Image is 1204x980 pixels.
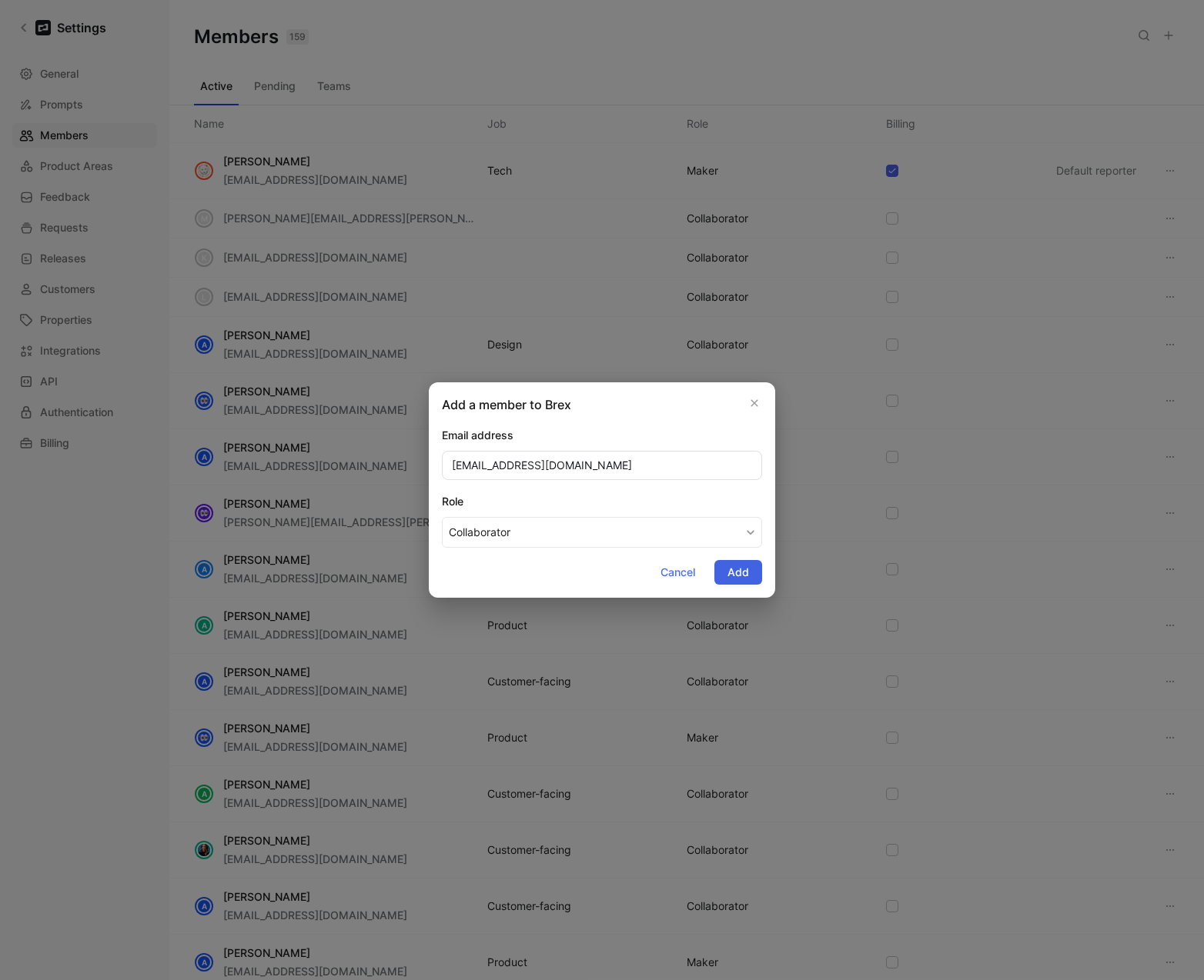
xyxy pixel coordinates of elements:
button: Cancel [647,560,708,585]
span: Cancel [661,563,695,582]
div: Role [442,492,762,511]
button: Add [714,560,762,585]
h2: Add a member to Brex [442,395,571,414]
input: example@cycle.app [442,451,762,480]
button: Role [442,517,762,548]
div: Email address [442,426,762,445]
span: Add [727,563,749,582]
